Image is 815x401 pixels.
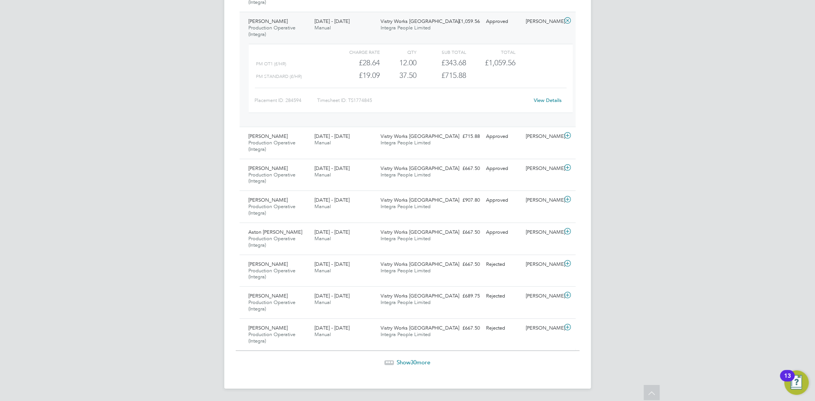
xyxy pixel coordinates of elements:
[256,74,302,79] span: PM Standard (£/HR)
[397,359,431,366] span: Show more
[249,165,288,171] span: [PERSON_NAME]
[314,133,350,139] span: [DATE] - [DATE]
[381,165,459,171] span: Vistry Works [GEOGRAPHIC_DATA]
[381,267,431,274] span: Integra People Limited
[249,325,288,331] span: [PERSON_NAME]
[381,261,459,267] span: Vistry Works [GEOGRAPHIC_DATA]
[380,69,417,82] div: 37.50
[381,293,459,299] span: Vistry Works [GEOGRAPHIC_DATA]
[381,331,431,338] span: Integra People Limited
[381,24,431,31] span: Integra People Limited
[483,226,523,239] div: Approved
[523,15,562,28] div: [PERSON_NAME]
[381,235,431,242] span: Integra People Limited
[483,194,523,207] div: Approved
[483,15,523,28] div: Approved
[483,258,523,271] div: Rejected
[249,235,296,248] span: Production Operative (Integra)
[314,325,350,331] span: [DATE] - [DATE]
[444,130,483,143] div: £715.88
[255,94,317,107] div: Placement ID: 284594
[483,162,523,175] div: Approved
[485,58,515,67] span: £1,059.56
[417,69,466,82] div: £715.88
[249,203,296,216] span: Production Operative (Integra)
[411,359,417,366] span: 30
[249,261,288,267] span: [PERSON_NAME]
[314,293,350,299] span: [DATE] - [DATE]
[523,226,562,239] div: [PERSON_NAME]
[330,57,379,69] div: £28.64
[249,267,296,280] span: Production Operative (Integra)
[444,162,483,175] div: £667.50
[314,235,331,242] span: Manual
[523,290,562,302] div: [PERSON_NAME]
[249,24,296,37] span: Production Operative (Integra)
[381,171,431,178] span: Integra People Limited
[534,97,562,103] a: View Details
[314,171,331,178] span: Manual
[381,229,459,235] span: Vistry Works [GEOGRAPHIC_DATA]
[483,290,523,302] div: Rejected
[314,165,350,171] span: [DATE] - [DATE]
[330,69,379,82] div: £19.09
[444,15,483,28] div: £1,059.56
[381,139,431,146] span: Integra People Limited
[256,61,287,66] span: PM OT1 (£/HR)
[444,290,483,302] div: £689.75
[444,258,483,271] div: £667.50
[523,258,562,271] div: [PERSON_NAME]
[314,24,331,31] span: Manual
[381,197,459,203] span: Vistry Works [GEOGRAPHIC_DATA]
[314,197,350,203] span: [DATE] - [DATE]
[249,18,288,24] span: [PERSON_NAME]
[314,203,331,210] span: Manual
[249,139,296,152] span: Production Operative (Integra)
[483,130,523,143] div: Approved
[381,299,431,306] span: Integra People Limited
[381,18,459,24] span: Vistry Works [GEOGRAPHIC_DATA]
[314,18,350,24] span: [DATE] - [DATE]
[314,331,331,338] span: Manual
[523,322,562,335] div: [PERSON_NAME]
[249,133,288,139] span: [PERSON_NAME]
[784,370,809,395] button: Open Resource Center, 13 new notifications
[381,203,431,210] span: Integra People Limited
[249,331,296,344] span: Production Operative (Integra)
[523,162,562,175] div: [PERSON_NAME]
[249,229,303,235] span: Aston [PERSON_NAME]
[314,139,331,146] span: Manual
[523,194,562,207] div: [PERSON_NAME]
[523,130,562,143] div: [PERSON_NAME]
[314,261,350,267] span: [DATE] - [DATE]
[317,94,529,107] div: Timesheet ID: TS1774845
[444,226,483,239] div: £667.50
[380,57,417,69] div: 12.00
[381,325,459,331] span: Vistry Works [GEOGRAPHIC_DATA]
[444,322,483,335] div: £667.50
[444,194,483,207] div: £907.80
[466,47,515,57] div: Total
[417,47,466,57] div: Sub Total
[249,293,288,299] span: [PERSON_NAME]
[483,322,523,335] div: Rejected
[249,299,296,312] span: Production Operative (Integra)
[314,299,331,306] span: Manual
[249,171,296,184] span: Production Operative (Integra)
[330,47,379,57] div: Charge rate
[381,133,459,139] span: Vistry Works [GEOGRAPHIC_DATA]
[784,376,791,386] div: 13
[417,57,466,69] div: £343.68
[314,267,331,274] span: Manual
[249,197,288,203] span: [PERSON_NAME]
[380,47,417,57] div: QTY
[314,229,350,235] span: [DATE] - [DATE]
